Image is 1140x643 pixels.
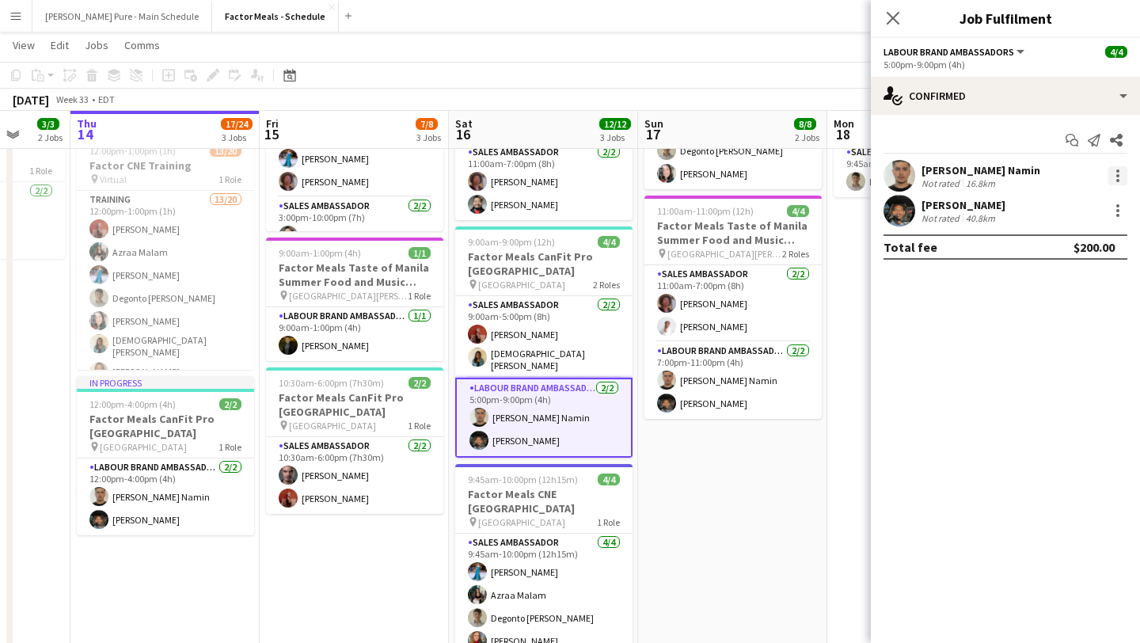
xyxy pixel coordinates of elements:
div: 16.8km [963,177,998,189]
div: 3 Jobs [600,131,630,143]
div: In progress [77,376,254,389]
div: 3 Jobs [416,131,441,143]
span: 1 Role [408,290,431,302]
span: Sat [455,116,473,131]
span: 4/4 [598,236,620,248]
span: 8/8 [794,118,816,130]
span: View [13,38,35,52]
span: Mon [834,116,854,131]
span: [GEOGRAPHIC_DATA] [478,516,565,528]
a: Edit [44,35,75,55]
div: 5:00pm-9:00pm (4h) [883,59,1127,70]
a: Comms [118,35,166,55]
span: 11:00am-11:00pm (12h) [657,205,754,217]
span: Virtual [100,173,127,185]
span: 4/4 [787,205,809,217]
div: [DATE] [13,92,49,108]
span: 18 [831,125,854,143]
span: Comms [124,38,160,52]
span: 1 Role [408,420,431,432]
div: Not rated [921,212,963,224]
span: 10:30am-6:00pm (7h30m) [279,377,384,389]
span: [GEOGRAPHIC_DATA] [100,441,187,453]
span: 1 Role [218,173,241,185]
span: 2 Roles [782,248,809,260]
span: 17 [642,125,663,143]
span: 2/2 [408,377,431,389]
span: 9:00am-1:00pm (4h) [279,247,361,259]
span: 1 Role [597,516,620,528]
app-card-role: Sales Ambassador1/19:45am-10:00pm (12h15m)Degonto [PERSON_NAME] [834,143,1011,197]
app-job-card: 9:00am-9:00pm (12h)4/4Factor Meals CanFit Pro [GEOGRAPHIC_DATA] [GEOGRAPHIC_DATA]2 RolesSales Amb... [455,226,633,458]
div: Not rated [921,177,963,189]
app-card-role: Sales Ambassador2/211:00am-7:00pm (8h)[PERSON_NAME][PERSON_NAME] [455,143,633,220]
div: [PERSON_NAME] Namin [921,163,1040,177]
span: 12:00pm-1:00pm (1h) [89,145,176,157]
span: Edit [51,38,69,52]
span: 12/12 [599,118,631,130]
span: 13/20 [210,145,241,157]
span: 7/8 [416,118,438,130]
app-job-card: 9:00am-1:00pm (4h)1/1Factor Meals Taste of Manila Summer Food and Music Festival [GEOGRAPHIC_DATA... [266,238,443,361]
app-job-card: 10:30am-6:00pm (7h30m)2/2Factor Meals CanFit Pro [GEOGRAPHIC_DATA] [GEOGRAPHIC_DATA]1 RoleSales A... [266,367,443,514]
div: [PERSON_NAME] [921,198,1005,212]
app-card-role: Sales Ambassador2/29:00am-5:00pm (8h)[PERSON_NAME][DEMOGRAPHIC_DATA] [PERSON_NAME] [455,296,633,378]
div: 40.8km [963,212,998,224]
h3: Factor Meals Taste of Manila Summer Food and Music Festival [GEOGRAPHIC_DATA] [644,219,822,247]
span: 3/3 [37,118,59,130]
span: [GEOGRAPHIC_DATA] [289,420,376,432]
span: 4/4 [598,474,620,485]
app-card-role: Labour Brand Ambassadors2/212:00pm-4:00pm (4h)[PERSON_NAME] Namin[PERSON_NAME] [77,458,254,535]
div: 2 Jobs [38,131,63,143]
span: 9:45am-10:00pm (12h15m) [468,474,578,485]
h3: Factor Meals CanFit Pro [GEOGRAPHIC_DATA] [77,412,254,440]
app-card-role: Sales Ambassador2/211:00am-7:00pm (8h)[PERSON_NAME][PERSON_NAME] [644,265,822,342]
div: EDT [98,93,115,105]
div: 3 Jobs [222,131,252,143]
span: Sun [644,116,663,131]
span: 15 [264,125,279,143]
a: Jobs [78,35,115,55]
span: 1 Role [218,441,241,453]
h3: Factor Meals CanFit Pro [GEOGRAPHIC_DATA] [455,249,633,278]
app-card-role: Sales Ambassador2/23:00pm-10:00pm (7h)[PERSON_NAME] [266,197,443,274]
span: Thu [77,116,97,131]
span: Jobs [85,38,108,52]
app-card-role: Labour Brand Ambassadors2/25:00pm-9:00pm (4h)[PERSON_NAME] Namin[PERSON_NAME] [455,378,633,458]
div: 2 Jobs [795,131,819,143]
span: 14 [74,125,97,143]
button: [PERSON_NAME] Pure - Main Schedule [32,1,212,32]
span: 2/2 [219,398,241,410]
app-card-role: Labour Brand Ambassadors2/27:00pm-11:00pm (4h)[PERSON_NAME] Namin[PERSON_NAME] [644,342,822,419]
span: Labour Brand Ambassadors [883,46,1014,58]
h3: Factor CNE Training [77,158,254,173]
app-job-card: 12:00pm-1:00pm (1h)13/20Factor CNE Training Virtual1 RoleTraining13/2012:00pm-1:00pm (1h)[PERSON_... [77,135,254,370]
app-card-role: Sales Ambassador2/29:45am-10:00pm (12h15m)[PERSON_NAME][PERSON_NAME] [266,120,443,197]
span: Week 33 [52,93,92,105]
span: 2 Roles [593,279,620,291]
span: 12:00pm-4:00pm (4h) [89,398,176,410]
span: [GEOGRAPHIC_DATA] [478,279,565,291]
span: [GEOGRAPHIC_DATA][PERSON_NAME] [289,290,408,302]
button: Factor Meals - Schedule [212,1,339,32]
div: Confirmed [871,77,1140,115]
span: 9:00am-9:00pm (12h) [468,236,555,248]
div: Total fee [883,239,937,255]
div: $200.00 [1073,239,1115,255]
span: 16 [453,125,473,143]
h3: Job Fulfilment [871,8,1140,29]
h3: Factor Meals CNE [GEOGRAPHIC_DATA] [455,487,633,516]
app-job-card: 11:00am-11:00pm (12h)4/4Factor Meals Taste of Manila Summer Food and Music Festival [GEOGRAPHIC_D... [644,196,822,419]
a: View [6,35,41,55]
span: 1/1 [408,247,431,259]
app-job-card: In progress12:00pm-4:00pm (4h)2/2Factor Meals CanFit Pro [GEOGRAPHIC_DATA] [GEOGRAPHIC_DATA]1 Rol... [77,376,254,535]
button: Labour Brand Ambassadors [883,46,1027,58]
span: [GEOGRAPHIC_DATA][PERSON_NAME] [667,248,782,260]
span: Fri [266,116,279,131]
h3: Factor Meals CanFit Pro [GEOGRAPHIC_DATA] [266,390,443,419]
span: 17/24 [221,118,253,130]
